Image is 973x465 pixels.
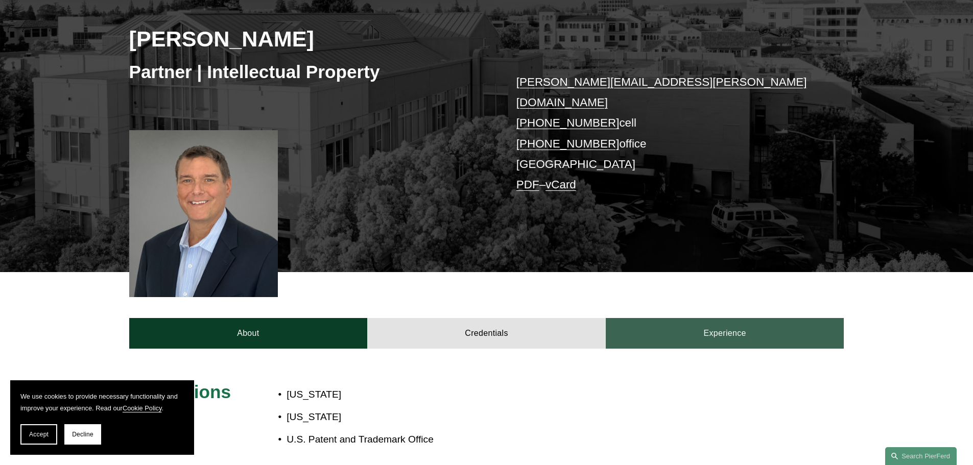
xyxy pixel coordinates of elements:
span: Decline [72,431,93,438]
a: [PERSON_NAME][EMAIL_ADDRESS][PERSON_NAME][DOMAIN_NAME] [516,76,807,109]
p: [US_STATE] [287,408,546,426]
a: Experience [606,318,844,349]
p: cell office [GEOGRAPHIC_DATA] – [516,72,814,195]
p: We use cookies to provide necessary functionality and improve your experience. Read our . [20,390,184,414]
a: Credentials [367,318,606,349]
a: [PHONE_NUMBER] [516,137,620,150]
button: Decline [64,424,101,445]
p: U.S. Patent and Trademark Office [287,431,546,449]
a: About [129,318,368,349]
a: [PHONE_NUMBER] [516,116,620,129]
p: [US_STATE] [287,386,546,404]
a: PDF [516,178,539,191]
h3: Partner | Intellectual Property [129,61,487,83]
a: Search this site [885,447,957,465]
span: Accept [29,431,49,438]
a: Cookie Policy [123,404,162,412]
section: Cookie banner [10,380,194,455]
button: Accept [20,424,57,445]
a: vCard [545,178,576,191]
h2: [PERSON_NAME] [129,26,487,52]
